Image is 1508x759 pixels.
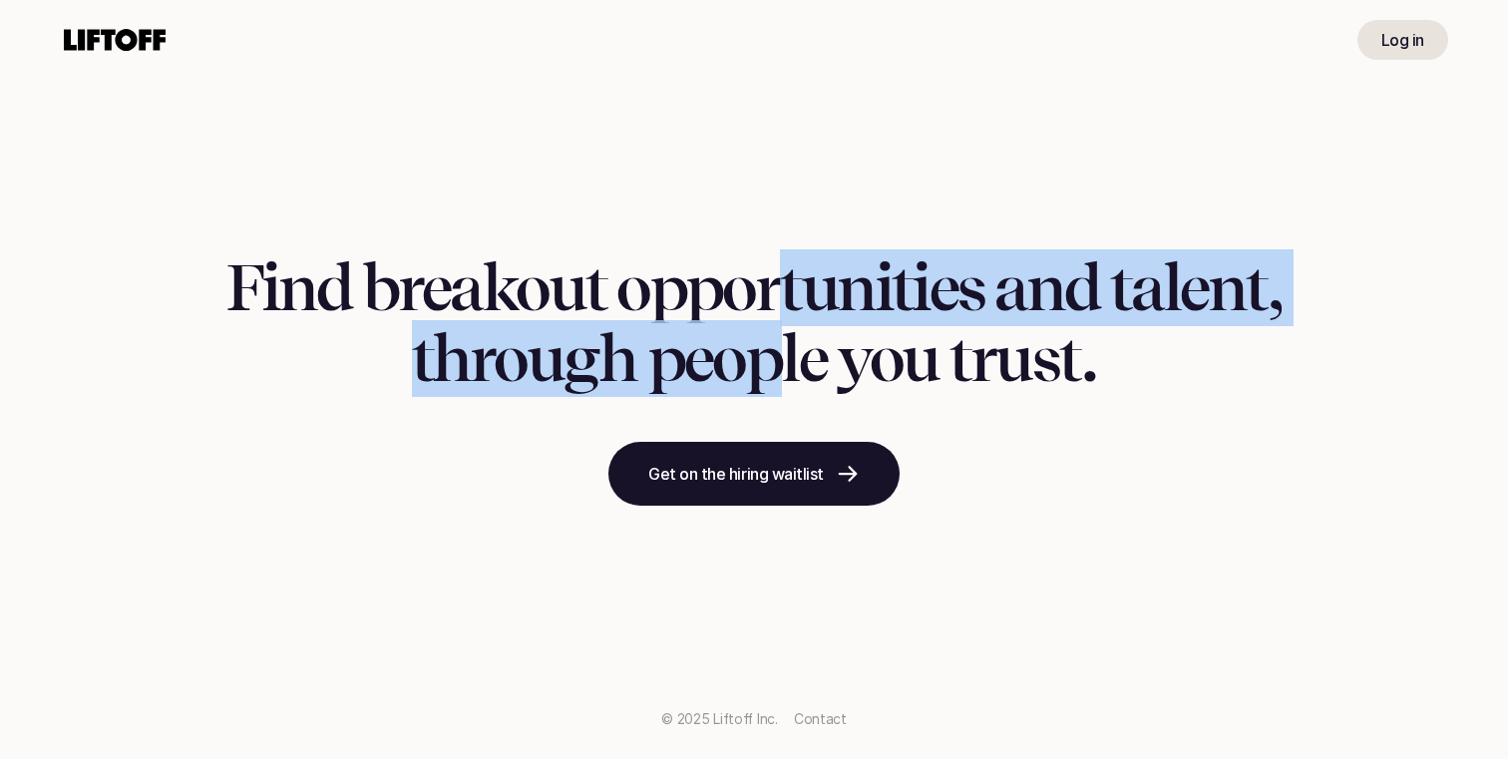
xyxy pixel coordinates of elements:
[661,709,778,730] p: © 2025 Liftoff Inc.
[608,442,900,506] a: Get on the hiring waitlist
[648,462,824,486] p: Get on the hiring waitlist
[794,711,847,727] a: Contact
[226,253,1282,394] h1: Find breakout opportunities and talent, through people you trust.
[1381,28,1424,52] p: Log in
[1357,20,1448,60] a: Log in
